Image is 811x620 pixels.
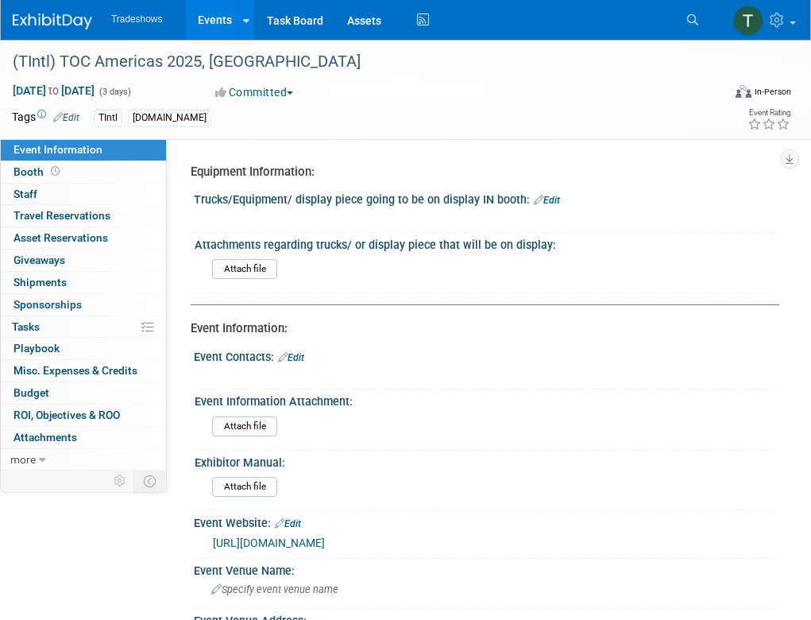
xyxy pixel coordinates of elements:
[1,272,166,293] a: Shipments
[134,471,167,491] td: Toggle Event Tabs
[1,227,166,249] a: Asset Reservations
[14,342,60,355] span: Playbook
[1,205,166,227] a: Travel Reservations
[12,109,79,127] td: Tags
[194,511,779,532] div: Event Website:
[53,112,79,123] a: Edit
[10,453,36,466] span: more
[195,389,772,409] div: Event Information Attachment:
[14,143,102,156] span: Event Information
[1,184,166,205] a: Staff
[1,250,166,271] a: Giveaways
[210,84,299,100] button: Committed
[733,6,763,36] img: Teresa Ktsanes
[14,386,49,399] span: Budget
[46,84,61,97] span: to
[1,294,166,316] a: Sponsorships
[128,110,211,126] div: [DOMAIN_NAME]
[195,233,772,253] div: Attachments regarding trucks/ or display piece that will be on display:
[1,161,166,183] a: Booth
[213,537,325,549] a: [URL][DOMAIN_NAME]
[14,364,137,377] span: Misc. Expenses & Credits
[1,427,166,448] a: Attachments
[747,109,790,117] div: Event Rating
[194,345,779,366] div: Event Contacts:
[1,405,166,426] a: ROI, Objectives & ROO
[191,320,767,337] div: Event Information:
[12,83,95,98] span: [DATE] [DATE]
[94,110,122,126] div: TIntl
[275,518,301,529] a: Edit
[194,188,779,208] div: Trucks/Equipment/ display piece going to be on display IN booth:
[106,471,134,491] td: Personalize Event Tab Strip
[14,276,67,289] span: Shipments
[534,195,560,206] a: Edit
[48,165,63,177] span: Booth not reserved yet
[14,188,37,200] span: Staff
[191,164,767,180] div: Equipment Information:
[1,382,166,404] a: Budget
[13,14,92,29] img: ExhibitDay
[194,559,779,579] div: Event Venue Name:
[14,254,65,266] span: Giveaways
[671,83,791,107] div: Event Format
[211,583,338,595] span: Specify event venue name
[14,209,110,222] span: Travel Reservations
[1,338,166,359] a: Playbook
[111,14,162,25] span: Tradeshows
[98,87,131,97] span: (3 days)
[736,85,751,98] img: Format-Inperson.png
[1,139,166,161] a: Event Information
[1,360,166,382] a: Misc. Expenses & Credits
[754,86,791,98] div: In-Person
[14,409,120,421] span: ROI, Objectives & ROO
[278,352,304,363] a: Edit
[195,451,772,471] div: Exhibitor Manual:
[14,298,82,311] span: Sponsorships
[1,449,166,471] a: more
[1,316,166,338] a: Tasks
[14,231,108,244] span: Asset Reservations
[7,48,713,76] div: (TIntl) TOC Americas 2025, [GEOGRAPHIC_DATA]
[14,431,77,444] span: Attachments
[14,165,63,178] span: Booth
[12,320,40,333] span: Tasks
